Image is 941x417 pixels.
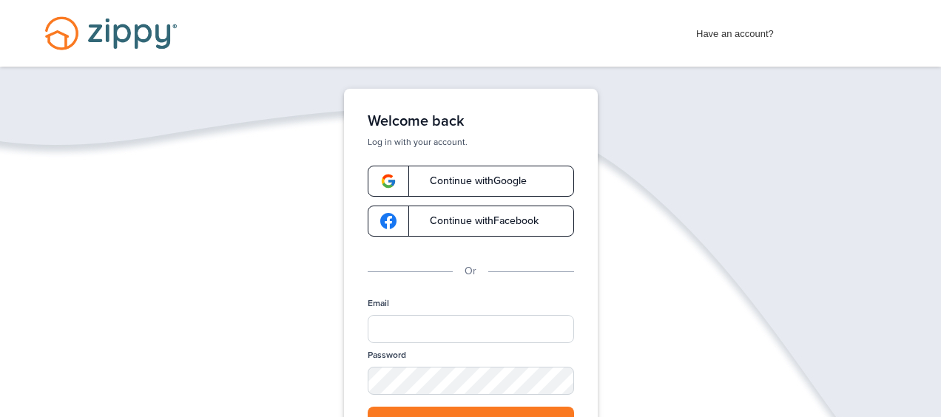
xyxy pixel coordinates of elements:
[696,18,774,42] span: Have an account?
[415,216,539,226] span: Continue with Facebook
[368,112,574,130] h1: Welcome back
[368,136,574,148] p: Log in with your account.
[380,173,397,189] img: google-logo
[368,315,574,343] input: Email
[380,213,397,229] img: google-logo
[368,297,389,310] label: Email
[368,367,574,395] input: Password
[415,176,527,186] span: Continue with Google
[368,166,574,197] a: google-logoContinue withGoogle
[368,349,406,362] label: Password
[368,206,574,237] a: google-logoContinue withFacebook
[465,263,476,279] p: Or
